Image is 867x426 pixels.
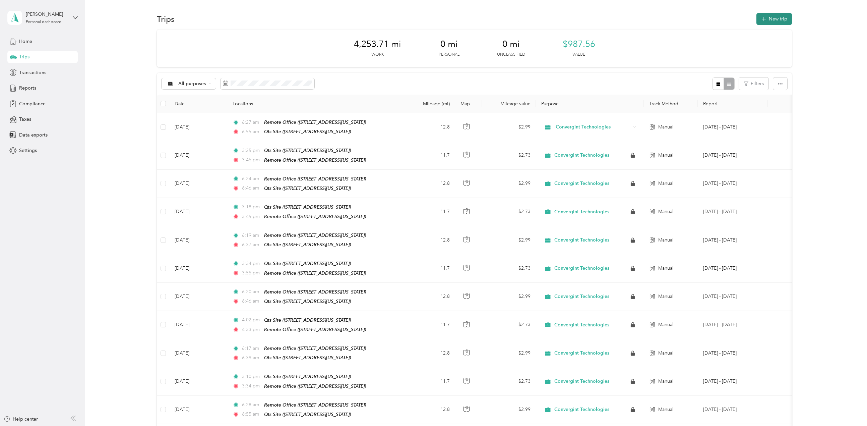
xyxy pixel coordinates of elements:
span: 4:02 pm [242,316,261,324]
span: 4,253.71 mi [354,39,401,50]
th: Report [698,95,768,113]
span: 6:19 am [242,232,261,239]
td: Aug 1 - 31, 2025 [698,367,768,395]
span: Convergint Technologies [554,209,609,215]
td: 12.8 [404,113,455,141]
span: Convergint Technologies [554,322,609,328]
td: 12.8 [404,170,455,198]
div: [PERSON_NAME] [26,11,68,18]
span: Convergint Technologies [554,152,609,158]
td: $2.99 [482,170,536,198]
td: Aug 1 - 31, 2025 [698,339,768,367]
span: Manual [658,265,673,272]
span: 6:46 am [242,184,261,192]
td: $2.99 [482,113,536,141]
span: 3:34 pm [242,260,261,267]
span: 3:34 pm [242,382,261,390]
span: Qts Site ([STREET_ADDRESS][US_STATE]) [264,204,351,210]
td: 12.8 [404,339,455,367]
th: Purpose [536,95,644,113]
td: 12.8 [404,226,455,254]
button: New trip [756,13,792,25]
span: Qts Site ([STREET_ADDRESS][US_STATE]) [264,299,351,304]
span: Manual [658,152,673,159]
p: Unclassified [497,52,525,58]
td: Aug 1 - 31, 2025 [698,396,768,424]
span: Remote Office ([STREET_ADDRESS][US_STATE]) [264,402,366,408]
span: $987.56 [563,39,595,50]
span: Remote Office ([STREET_ADDRESS][US_STATE]) [264,119,366,125]
td: $2.99 [482,396,536,424]
span: 6:28 am [242,401,261,409]
td: Aug 1 - 31, 2025 [698,170,768,198]
td: [DATE] [169,396,227,424]
th: Map [455,95,482,113]
td: [DATE] [169,141,227,169]
div: Help center [4,416,38,423]
th: Track Method [644,95,698,113]
td: $2.73 [482,367,536,395]
th: Mileage (mi) [404,95,455,113]
span: 6:39 am [242,354,261,362]
td: 11.7 [404,141,455,169]
span: 3:10 pm [242,373,261,380]
span: 6:55 am [242,128,261,136]
span: Qts Site ([STREET_ADDRESS][US_STATE]) [264,129,351,134]
span: 0 mi [502,39,520,50]
span: 3:45 pm [242,156,261,164]
span: Manual [658,293,673,300]
td: Aug 1 - 31, 2025 [698,311,768,339]
td: [DATE] [169,198,227,226]
th: Date [169,95,227,113]
span: Remote Office ([STREET_ADDRESS][US_STATE]) [264,345,366,351]
span: Remote Office ([STREET_ADDRESS][US_STATE]) [264,157,366,163]
span: Qts Site ([STREET_ADDRESS][US_STATE]) [264,374,351,379]
td: $2.73 [482,141,536,169]
td: Aug 1 - 31, 2025 [698,226,768,254]
span: 6:37 am [242,241,261,249]
span: 6:20 am [242,288,261,296]
span: 6:27 am [242,119,261,126]
span: Convergint Technologies [556,123,631,131]
td: [DATE] [169,254,227,282]
span: Qts Site ([STREET_ADDRESS][US_STATE]) [264,317,351,323]
div: Personal dashboard [26,20,62,24]
iframe: Everlance-gr Chat Button Frame [829,388,867,426]
td: [DATE] [169,170,227,198]
span: Qts Site ([STREET_ADDRESS][US_STATE]) [264,185,351,191]
td: Sep 1 - 30, 2025 [698,113,768,141]
td: [DATE] [169,283,227,311]
span: 0 mi [440,39,458,50]
td: $2.73 [482,198,536,226]
span: Manual [658,350,673,357]
td: 12.8 [404,396,455,424]
span: Convergint Technologies [554,237,609,243]
span: 3:25 pm [242,147,261,154]
span: 6:55 am [242,411,261,418]
span: Manual [658,378,673,385]
span: Remote Office ([STREET_ADDRESS][US_STATE]) [264,383,366,389]
td: [DATE] [169,339,227,367]
span: Transactions [19,69,46,76]
p: Value [572,52,585,58]
span: 3:55 pm [242,269,261,277]
span: Convergint Technologies [554,378,609,384]
th: Locations [227,95,405,113]
td: $2.73 [482,311,536,339]
h1: Trips [157,15,175,22]
td: [DATE] [169,113,227,141]
span: Qts Site ([STREET_ADDRESS][US_STATE]) [264,242,351,247]
span: Convergint Technologies [554,265,609,271]
span: Qts Site ([STREET_ADDRESS][US_STATE]) [264,261,351,266]
td: 11.7 [404,254,455,282]
td: 11.7 [404,198,455,226]
span: Qts Site ([STREET_ADDRESS][US_STATE]) [264,412,351,417]
td: $2.99 [482,339,536,367]
span: Remote Office ([STREET_ADDRESS][US_STATE]) [264,214,366,219]
span: Settings [19,147,37,154]
td: [DATE] [169,311,227,339]
span: Manual [658,236,673,244]
span: 3:45 pm [242,213,261,220]
td: 11.7 [404,311,455,339]
td: $2.99 [482,283,536,311]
